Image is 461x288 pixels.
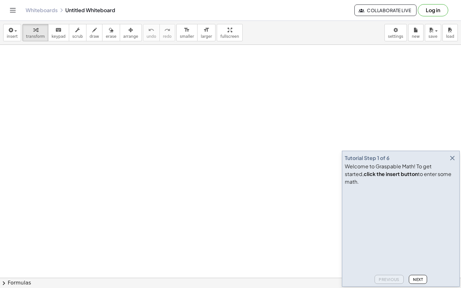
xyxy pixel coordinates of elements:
button: Log in [418,4,448,16]
span: redo [163,34,172,39]
span: Next [413,277,423,282]
button: erase [102,24,120,41]
button: draw [86,24,103,41]
button: load [442,24,458,41]
span: arrange [123,34,138,39]
button: keyboardkeypad [48,24,69,41]
button: scrub [69,24,86,41]
span: scrub [72,34,83,39]
i: undo [148,26,154,34]
button: settings [384,24,407,41]
button: fullscreen [217,24,242,41]
button: redoredo [159,24,175,41]
span: draw [90,34,99,39]
span: save [428,34,437,39]
span: fullscreen [220,34,239,39]
b: click the insert button [364,171,418,177]
button: format_sizelarger [197,24,215,41]
span: new [412,34,420,39]
button: transform [22,24,48,41]
span: larger [201,34,212,39]
button: format_sizesmaller [176,24,198,41]
span: smaller [180,34,194,39]
i: format_size [184,26,190,34]
i: redo [164,26,170,34]
button: undoundo [143,24,160,41]
span: settings [388,34,403,39]
span: insert [7,34,18,39]
span: transform [26,34,45,39]
button: Collaborate Live [354,4,417,16]
i: format_size [203,26,209,34]
button: Toggle navigation [8,5,18,15]
button: insert [3,24,21,41]
span: erase [106,34,116,39]
div: Tutorial Step 1 of 6 [345,154,390,162]
a: Whiteboards [26,7,58,13]
span: Collaborate Live [360,7,411,13]
button: arrange [120,24,142,41]
button: Next [409,275,427,284]
button: new [408,24,424,41]
span: load [446,34,454,39]
div: Welcome to Graspable Math! To get started, to enter some math. [345,163,457,186]
span: undo [147,34,156,39]
span: keypad [52,34,66,39]
button: save [425,24,441,41]
i: keyboard [55,26,61,34]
